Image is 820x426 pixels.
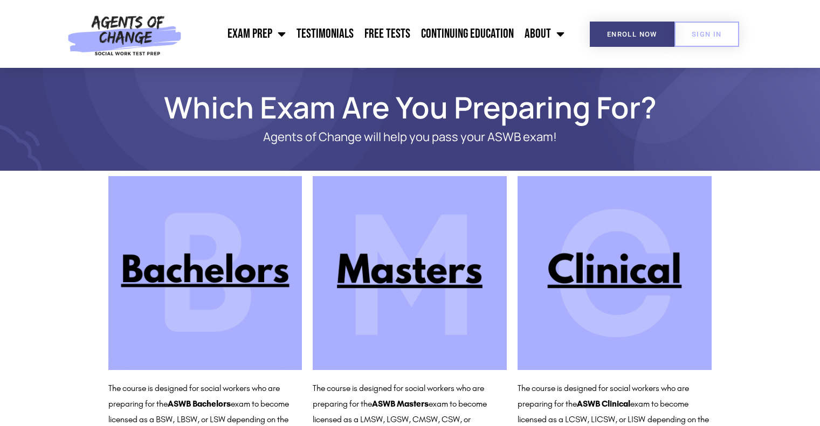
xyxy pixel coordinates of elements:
a: Enroll Now [590,22,674,47]
a: About [519,20,570,47]
b: ASWB Masters [372,399,429,409]
span: SIGN IN [692,31,722,38]
p: Agents of Change will help you pass your ASWB exam! [146,130,674,144]
nav: Menu [187,20,570,47]
span: Enroll Now [607,31,657,38]
b: ASWB Clinical [577,399,630,409]
a: Continuing Education [416,20,519,47]
h1: Which Exam Are You Preparing For? [103,95,718,120]
a: Free Tests [359,20,416,47]
a: Testimonials [291,20,359,47]
a: Exam Prep [222,20,291,47]
a: SIGN IN [674,22,739,47]
b: ASWB Bachelors [168,399,231,409]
